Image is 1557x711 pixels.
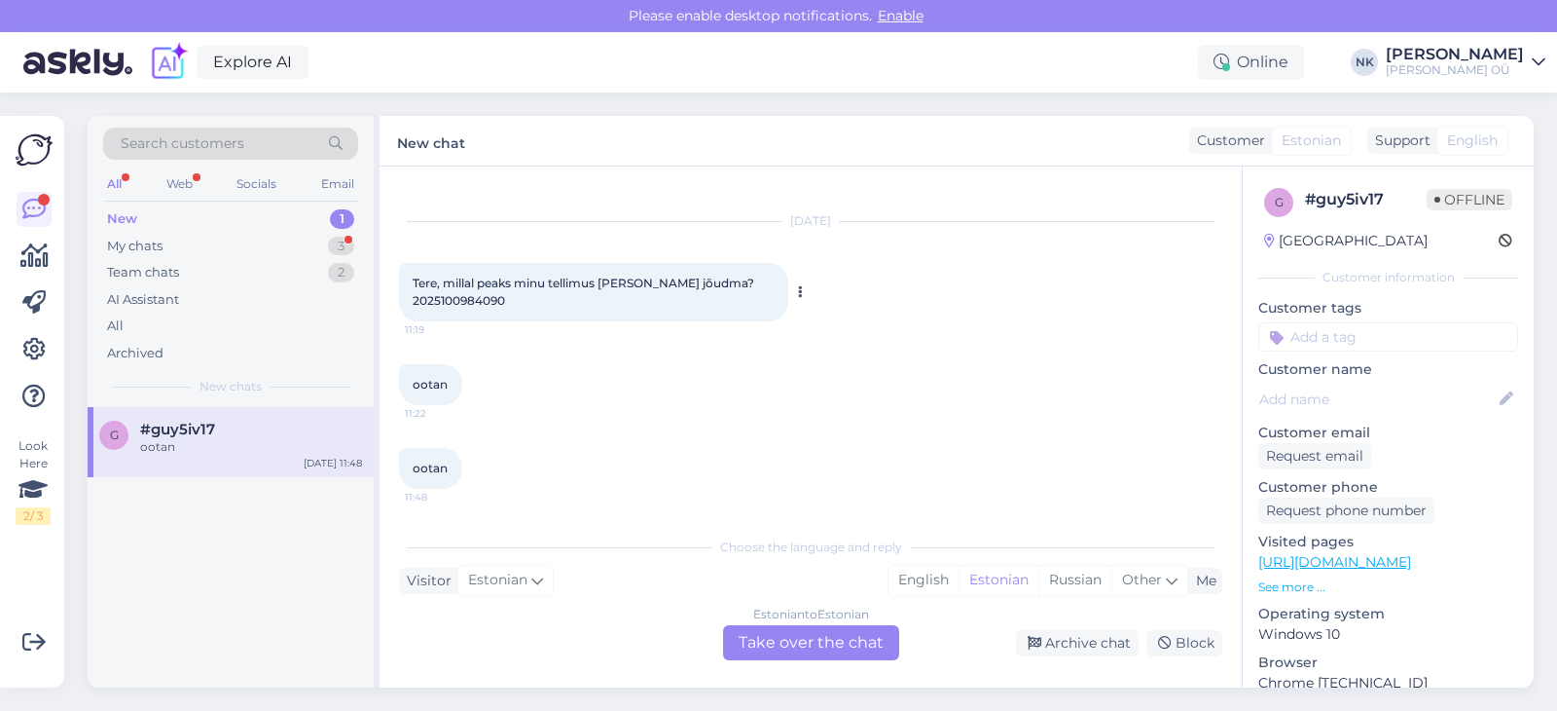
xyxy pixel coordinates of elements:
[1258,604,1518,624] p: Operating system
[163,171,197,197] div: Web
[1258,653,1518,673] p: Browser
[1258,269,1518,286] div: Customer information
[304,456,362,470] div: [DATE] 11:48
[317,171,358,197] div: Email
[888,566,959,595] div: English
[1258,423,1518,443] p: Customer email
[399,571,452,591] div: Visitor
[1122,571,1162,588] span: Other
[1264,231,1428,251] div: [GEOGRAPHIC_DATA]
[107,237,163,256] div: My chats
[107,209,137,229] div: New
[1351,49,1378,76] div: NK
[1258,624,1518,645] p: Windows 10
[1386,62,1524,78] div: [PERSON_NAME] OÜ
[1146,630,1222,656] div: Block
[1189,131,1265,151] div: Customer
[1386,47,1524,62] div: [PERSON_NAME]
[107,344,163,363] div: Archived
[399,539,1222,556] div: Choose the language and reply
[959,566,1038,595] div: Estonian
[140,438,362,456] div: ootan
[1258,322,1518,352] input: Add a tag
[1259,389,1496,410] input: Add name
[197,46,308,79] a: Explore AI
[121,133,244,154] span: Search customers
[140,421,215,438] span: #guy5iv17
[1258,579,1518,596] p: See more ...
[1258,532,1518,552] p: Visited pages
[16,437,51,525] div: Look Here
[1258,477,1518,498] p: Customer phone
[753,606,869,623] div: Estonian to Estonian
[233,171,280,197] div: Socials
[1188,571,1216,591] div: Me
[1282,131,1341,151] span: Estonian
[1258,673,1518,693] p: Chrome [TECHNICAL_ID]
[397,128,465,154] label: New chat
[1275,195,1284,209] span: g
[330,209,354,229] div: 1
[328,237,354,256] div: 3
[328,263,354,282] div: 2
[199,378,262,395] span: New chats
[405,490,478,505] span: 11:48
[1038,566,1111,595] div: Russian
[107,317,124,336] div: All
[1367,131,1430,151] div: Support
[1198,45,1304,80] div: Online
[1258,298,1518,318] p: Customer tags
[16,507,51,525] div: 2 / 3
[107,263,179,282] div: Team chats
[1427,189,1512,210] span: Offline
[1258,498,1434,524] div: Request phone number
[16,131,53,168] img: Askly Logo
[1258,443,1371,469] div: Request email
[1386,47,1545,78] a: [PERSON_NAME][PERSON_NAME] OÜ
[399,212,1222,230] div: [DATE]
[110,428,119,442] span: g
[405,322,478,337] span: 11:19
[413,377,448,392] span: ootan
[723,625,899,660] div: Take over the chat
[405,406,478,421] span: 11:22
[107,290,179,310] div: AI Assistant
[1447,131,1498,151] span: English
[1016,630,1139,656] div: Archive chat
[148,42,189,83] img: explore-ai
[1305,188,1427,211] div: # guy5iv17
[1258,553,1411,571] a: [URL][DOMAIN_NAME]
[872,7,929,24] span: Enable
[103,171,126,197] div: All
[413,461,448,475] span: ootan
[1258,359,1518,380] p: Customer name
[413,276,757,308] span: Tere, millal peaks minu tellimus [PERSON_NAME] jõudma? 2025100984090
[468,570,527,591] span: Estonian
